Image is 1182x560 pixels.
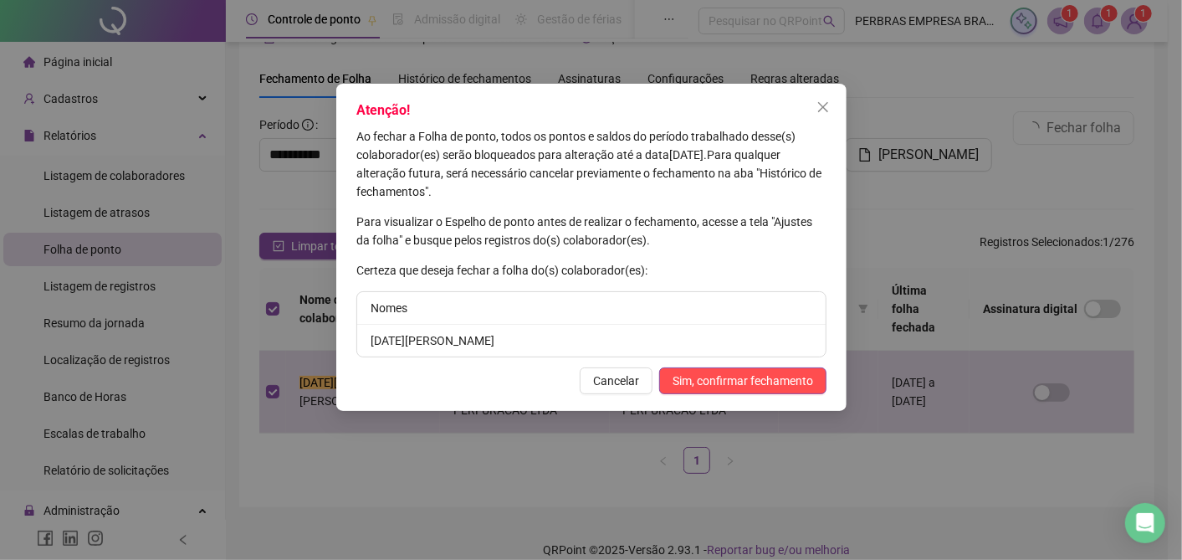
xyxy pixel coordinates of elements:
[810,94,837,121] button: Close
[1125,503,1165,543] div: Open Intercom Messenger
[356,102,410,118] span: Atenção!
[659,367,826,394] button: Sim, confirmar fechamento
[356,130,796,162] span: Ao fechar a Folha de ponto, todos os pontos e saldos do período trabalhado desse(s) colaborador(e...
[371,301,407,315] span: Nomes
[357,325,826,357] li: [DATE][PERSON_NAME]
[580,367,652,394] button: Cancelar
[356,215,812,247] span: Para visualizar o Espelho de ponto antes de realizar o fechamento, acesse a tela "Ajustes da folh...
[593,372,639,390] span: Cancelar
[816,100,830,114] span: close
[673,372,813,390] span: Sim, confirmar fechamento
[356,127,826,201] p: [DATE] .
[356,264,647,277] span: Certeza que deseja fechar a folha do(s) colaborador(es):
[356,148,821,198] span: Para qualquer alteração futura, será necessário cancelar previamente o fechamento na aba "Históri...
